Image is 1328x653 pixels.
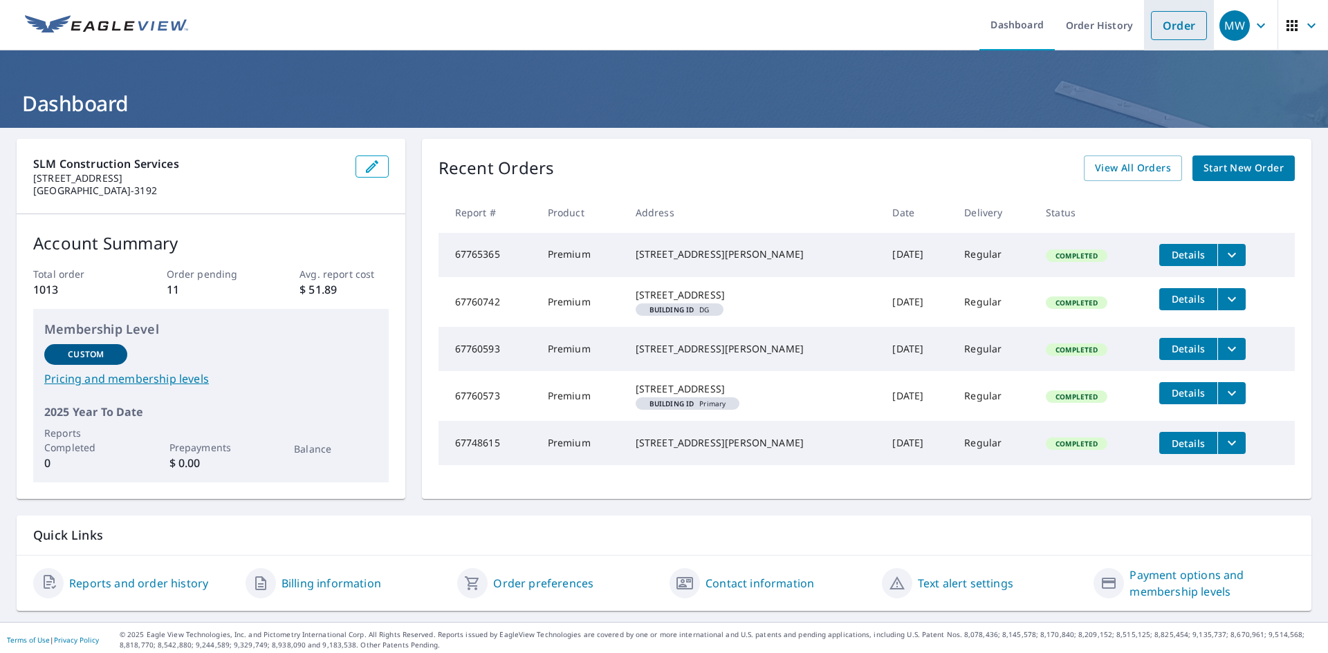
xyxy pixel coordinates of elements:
button: filesDropdownBtn-67765365 [1217,244,1246,266]
td: 67765365 [439,233,537,277]
th: Date [881,192,953,233]
button: detailsBtn-67760573 [1159,382,1217,404]
span: Details [1168,437,1209,450]
p: $ 0.00 [169,455,252,471]
p: Recent Orders [439,155,555,181]
span: Details [1168,248,1209,261]
td: Regular [953,277,1035,327]
h1: Dashboard [17,89,1311,117]
div: MW [1219,10,1250,41]
p: Custom [68,348,104,361]
a: Order [1151,11,1207,40]
p: Total order [33,267,122,281]
p: 0 [44,455,127,471]
span: View All Orders [1095,160,1171,177]
td: 67760573 [439,371,537,421]
p: © 2025 Eagle View Technologies, Inc. and Pictometry International Corp. All Rights Reserved. Repo... [120,630,1321,650]
p: [GEOGRAPHIC_DATA]-3192 [33,184,344,197]
button: filesDropdownBtn-67748615 [1217,432,1246,454]
em: Building ID [649,306,694,313]
td: 67760742 [439,277,537,327]
th: Status [1035,192,1148,233]
td: Premium [537,327,625,371]
a: Pricing and membership levels [44,370,378,387]
th: Delivery [953,192,1035,233]
td: Premium [537,277,625,327]
td: [DATE] [881,233,953,277]
p: 1013 [33,281,122,298]
div: [STREET_ADDRESS][PERSON_NAME] [636,436,871,450]
p: SLM Construction Services [33,155,344,172]
td: Regular [953,371,1035,421]
a: Start New Order [1192,155,1295,181]
div: [STREET_ADDRESS] [636,382,871,396]
em: Building ID [649,400,694,407]
a: View All Orders [1084,155,1182,181]
td: Regular [953,233,1035,277]
div: [STREET_ADDRESS][PERSON_NAME] [636,247,871,261]
span: Details [1168,386,1209,399]
button: detailsBtn-67765365 [1159,244,1217,266]
p: Order pending [167,267,255,281]
a: Billing information [282,575,381,592]
div: [STREET_ADDRESS][PERSON_NAME] [636,342,871,356]
a: Terms of Use [7,635,50,645]
td: Regular [953,327,1035,371]
td: Premium [537,371,625,421]
td: [DATE] [881,371,953,421]
span: DG [641,306,718,313]
p: | [7,636,99,644]
p: Membership Level [44,320,378,339]
th: Address [625,192,882,233]
p: [STREET_ADDRESS] [33,172,344,184]
td: 67748615 [439,421,537,465]
p: $ 51.89 [299,281,388,298]
p: Reports Completed [44,426,127,455]
span: Details [1168,342,1209,355]
td: [DATE] [881,277,953,327]
a: Text alert settings [918,575,1013,592]
span: Completed [1047,251,1106,261]
td: Premium [537,421,625,465]
div: [STREET_ADDRESS] [636,288,871,302]
span: Completed [1047,439,1106,448]
td: Regular [953,421,1035,465]
p: Balance [294,442,377,456]
th: Product [537,192,625,233]
p: Quick Links [33,527,1295,544]
span: Primary [641,400,735,407]
a: Order preferences [493,575,593,592]
td: [DATE] [881,421,953,465]
a: Reports and order history [69,575,208,592]
p: Avg. report cost [299,267,388,281]
span: Completed [1047,345,1106,354]
td: Premium [537,233,625,277]
td: [DATE] [881,327,953,371]
span: Completed [1047,298,1106,307]
a: Payment options and membership levels [1129,567,1295,600]
td: 67760593 [439,327,537,371]
button: detailsBtn-67760593 [1159,338,1217,360]
button: detailsBtn-67760742 [1159,288,1217,310]
button: filesDropdownBtn-67760593 [1217,338,1246,360]
a: Privacy Policy [54,635,99,645]
span: Start New Order [1203,160,1284,177]
p: Prepayments [169,440,252,455]
span: Completed [1047,392,1106,401]
p: 2025 Year To Date [44,404,378,420]
p: Account Summary [33,231,389,256]
button: filesDropdownBtn-67760742 [1217,288,1246,310]
button: filesDropdownBtn-67760573 [1217,382,1246,404]
a: Contact information [705,575,814,592]
span: Details [1168,292,1209,305]
p: 11 [167,281,255,298]
button: detailsBtn-67748615 [1159,432,1217,454]
img: EV Logo [25,15,188,36]
th: Report # [439,192,537,233]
